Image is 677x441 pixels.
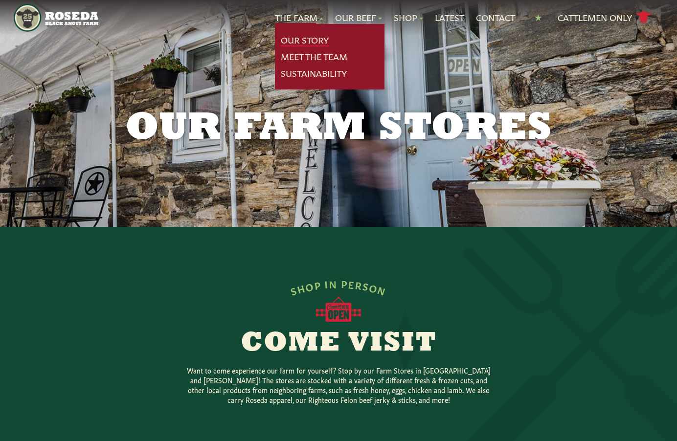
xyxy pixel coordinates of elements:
[355,279,363,290] span: R
[362,280,370,291] span: S
[394,11,423,24] a: Shop
[329,278,338,289] span: N
[281,50,347,63] a: Meet The Team
[304,280,315,292] span: O
[182,365,495,404] p: Want to come experience our farm for yourself? Stop by our Farm Stores in [GEOGRAPHIC_DATA] and [...
[289,284,298,296] span: S
[348,278,356,289] span: E
[14,4,98,32] img: https://roseda.com/wp-content/uploads/2021/05/roseda-25-header.png
[151,330,526,357] h2: Come Visit
[377,284,388,296] span: N
[289,278,388,296] div: SHOP IN PERSON
[476,11,515,24] a: Contact
[435,11,464,24] a: Latest
[281,34,329,46] a: Our Story
[275,11,323,24] a: The Farm
[558,9,652,26] a: Cattlemen Only
[88,110,589,149] h1: Our Farm Stores
[281,67,347,80] a: Sustainability
[341,278,348,289] span: P
[335,11,382,24] a: Our Beef
[324,278,329,289] span: I
[368,281,380,294] span: O
[314,279,322,290] span: P
[296,282,307,294] span: H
